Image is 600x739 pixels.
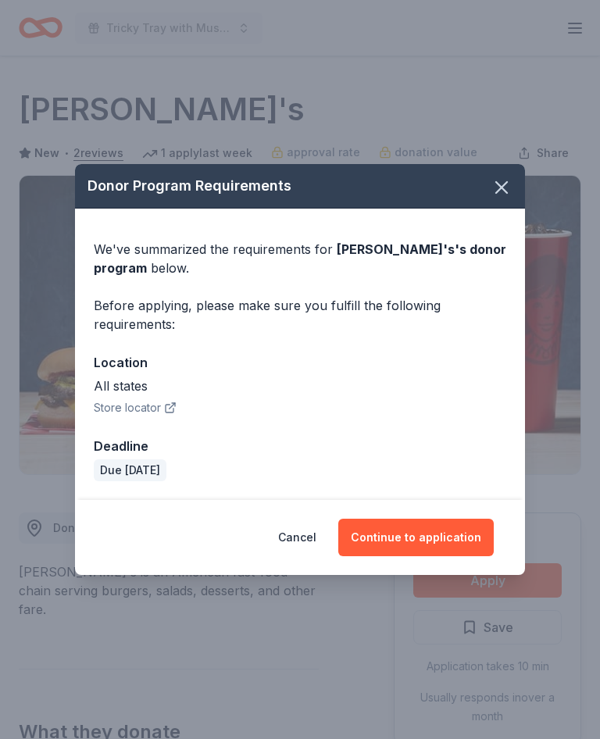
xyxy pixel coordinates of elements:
[94,436,506,456] div: Deadline
[94,296,506,334] div: Before applying, please make sure you fulfill the following requirements:
[338,519,494,556] button: Continue to application
[94,240,506,277] div: We've summarized the requirements for below.
[94,398,177,417] button: Store locator
[94,352,506,373] div: Location
[75,164,525,209] div: Donor Program Requirements
[278,519,316,556] button: Cancel
[94,377,506,395] div: All states
[94,459,166,481] div: Due [DATE]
